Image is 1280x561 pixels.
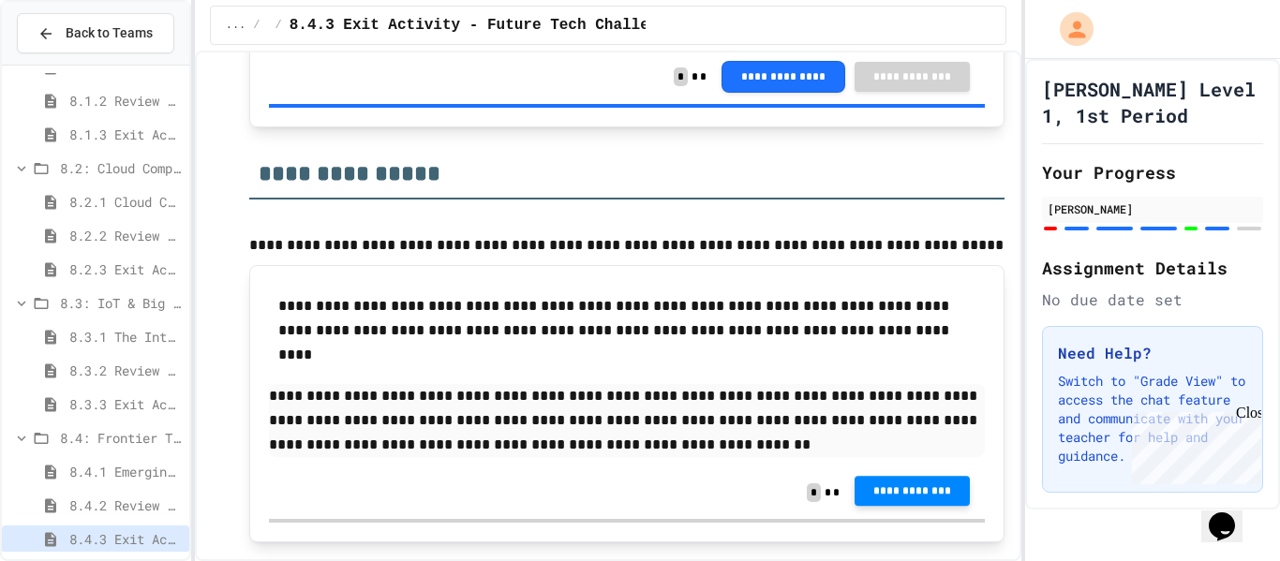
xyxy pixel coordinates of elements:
div: No due date set [1042,288,1263,311]
span: 8.2.1 Cloud Computing: Transforming the Digital World [69,192,182,212]
span: / [275,18,282,33]
span: 8.2.3 Exit Activity - Cloud Service Detective [69,259,182,279]
h2: Assignment Details [1042,255,1263,281]
span: 8.1.3 Exit Activity - AI Detective [69,125,182,144]
h2: Your Progress [1042,159,1263,185]
span: 8.3.3 Exit Activity - IoT Data Detective Challenge [69,394,182,414]
iframe: chat widget [1124,405,1261,484]
button: Back to Teams [17,13,174,53]
span: 8.4.1 Emerging Technologies: Shaping Our Digital Future [69,462,182,481]
h1: [PERSON_NAME] Level 1, 1st Period [1042,76,1263,128]
span: 8.1.2 Review - Introduction to Artificial Intelligence [69,91,182,111]
span: 8.4.2 Review - Emerging Technologies: Shaping Our Digital Future [69,495,182,515]
h3: Need Help? [1058,342,1247,364]
span: 8.4.3 Exit Activity - Future Tech Challenge [69,529,182,549]
span: 8.3.2 Review - The Internet of Things and Big Data [69,361,182,380]
div: My Account [1040,7,1098,51]
span: 8.2: Cloud Computing [60,158,182,178]
div: Chat with us now!Close [7,7,129,119]
span: 8.2.2 Review - Cloud Computing [69,226,182,245]
span: Back to Teams [66,23,153,43]
span: 8.3: IoT & Big Data [60,293,182,313]
span: / [253,18,260,33]
div: [PERSON_NAME] [1048,200,1258,217]
span: ... [226,18,246,33]
p: Switch to "Grade View" to access the chat feature and communicate with your teacher for help and ... [1058,372,1247,465]
iframe: chat widget [1201,486,1261,542]
span: 8.3.1 The Internet of Things and Big Data: Our Connected Digital World [69,327,182,347]
span: 8.4: Frontier Tech Spotlight [60,428,182,448]
span: 8.4.3 Exit Activity - Future Tech Challenge [290,14,677,37]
